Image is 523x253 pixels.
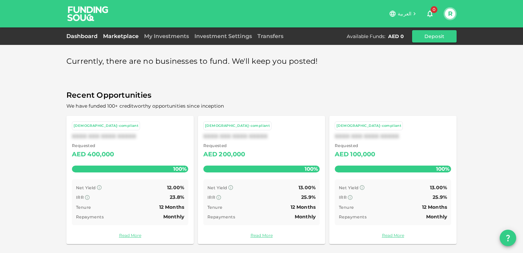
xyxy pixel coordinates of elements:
[198,116,325,244] a: [DEMOGRAPHIC_DATA]-compliantXXXX XXX XXXX XXXXX Requested AED200,000100% Net Yield 13.00% IRR 25....
[219,149,245,160] div: 200,000
[170,194,184,200] span: 23.8%
[329,116,457,244] a: [DEMOGRAPHIC_DATA]-compliantXXXX XXX XXXX XXXXX Requested AED100,000100% Net Yield 13.00% IRR 25....
[66,33,100,39] a: Dashboard
[66,89,457,102] span: Recent Opportunities
[76,205,91,210] span: Tenure
[87,149,114,160] div: 400,000
[163,214,184,220] span: Monthly
[203,149,217,160] div: AED
[66,55,318,68] span: Currently, there are no businesses to fund. We'll keep you posted!
[203,232,320,239] a: Read More
[76,185,96,190] span: Net Yield
[339,214,367,219] span: Repayments
[205,123,270,129] div: [DEMOGRAPHIC_DATA]-compliant
[76,214,104,219] span: Repayments
[167,184,184,191] span: 12.00%
[72,133,188,140] div: XXXX XXX XXXX XXXXX
[298,184,316,191] span: 13.00%
[398,11,411,17] span: العربية
[171,164,188,174] span: 100%
[203,133,320,140] div: XXXX XXX XXXX XXXXX
[430,184,447,191] span: 13.00%
[72,232,188,239] a: Read More
[192,33,255,39] a: Investment Settings
[339,195,347,200] span: IRR
[207,195,215,200] span: IRR
[72,142,114,149] span: Requested
[412,30,457,43] button: Deposit
[434,164,451,174] span: 100%
[335,133,451,140] div: XXXX XXX XXXX XXXXX
[433,194,447,200] span: 25.9%
[303,164,320,174] span: 100%
[301,194,316,200] span: 25.9%
[500,230,516,246] button: question
[203,142,245,149] span: Requested
[388,33,404,40] div: AED 0
[426,214,447,220] span: Monthly
[66,103,224,109] span: We have funded 100+ creditworthy opportunities since inception
[347,33,385,40] div: Available Funds :
[100,33,141,39] a: Marketplace
[423,7,437,21] button: 0
[72,149,86,160] div: AED
[207,185,227,190] span: Net Yield
[336,123,401,129] div: [DEMOGRAPHIC_DATA]-compliant
[335,232,451,239] a: Read More
[291,204,316,210] span: 12 Months
[339,185,359,190] span: Net Yield
[339,205,354,210] span: Tenure
[422,204,447,210] span: 12 Months
[431,6,437,13] span: 0
[335,149,349,160] div: AED
[335,142,375,149] span: Requested
[141,33,192,39] a: My Investments
[207,214,235,219] span: Repayments
[350,149,375,160] div: 100,000
[255,33,286,39] a: Transfers
[74,123,138,129] div: [DEMOGRAPHIC_DATA]-compliant
[66,116,194,244] a: [DEMOGRAPHIC_DATA]-compliantXXXX XXX XXXX XXXXX Requested AED400,000100% Net Yield 12.00% IRR 23....
[295,214,316,220] span: Monthly
[445,9,455,19] button: R
[159,204,184,210] span: 12 Months
[207,205,222,210] span: Tenure
[76,195,84,200] span: IRR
